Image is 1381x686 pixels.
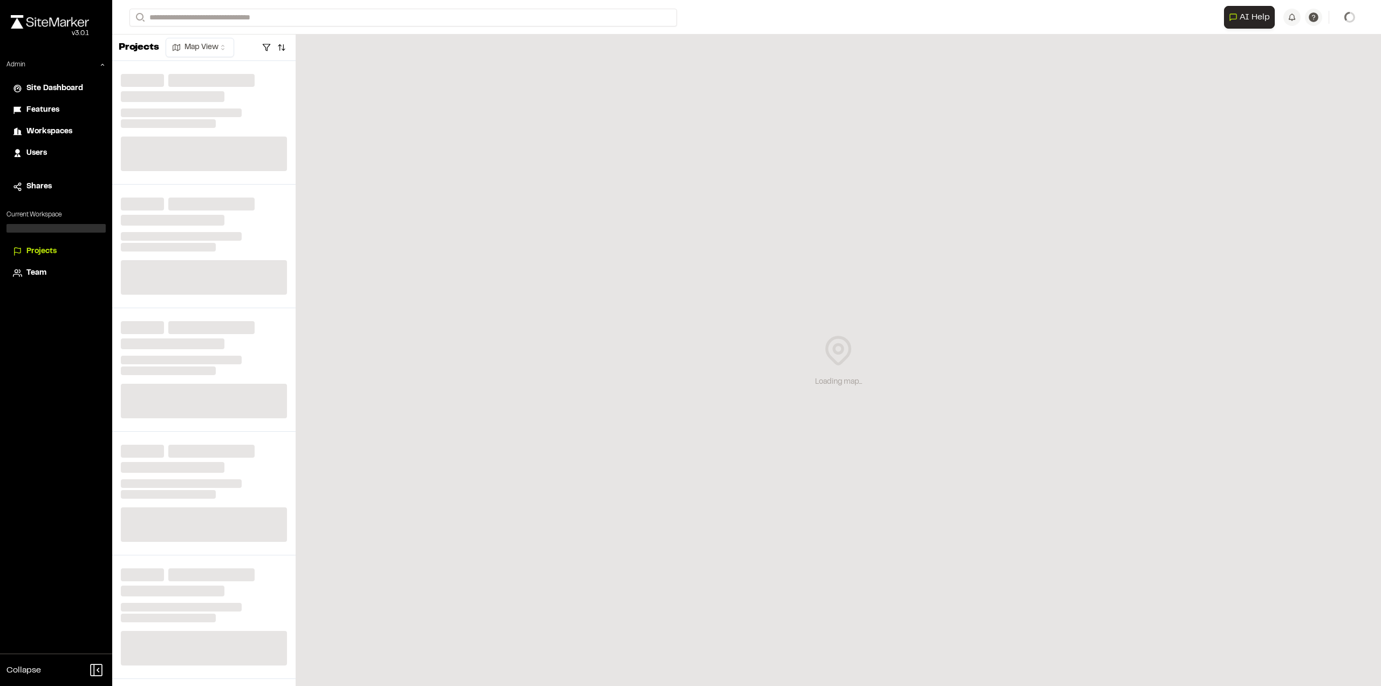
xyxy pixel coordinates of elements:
[26,246,57,257] span: Projects
[26,181,52,193] span: Shares
[13,104,99,116] a: Features
[13,126,99,138] a: Workspaces
[11,15,89,29] img: rebrand.png
[13,246,99,257] a: Projects
[1240,11,1270,24] span: AI Help
[26,147,47,159] span: Users
[13,181,99,193] a: Shares
[1224,6,1275,29] button: Open AI Assistant
[26,83,83,94] span: Site Dashboard
[13,267,99,279] a: Team
[13,147,99,159] a: Users
[26,267,46,279] span: Team
[129,9,149,26] button: Search
[6,60,25,70] p: Admin
[11,29,89,38] div: Oh geez...please don't...
[6,210,106,220] p: Current Workspace
[119,40,159,55] p: Projects
[1224,6,1279,29] div: Open AI Assistant
[26,126,72,138] span: Workspaces
[26,104,59,116] span: Features
[815,376,862,388] div: Loading map...
[6,664,41,677] span: Collapse
[13,83,99,94] a: Site Dashboard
